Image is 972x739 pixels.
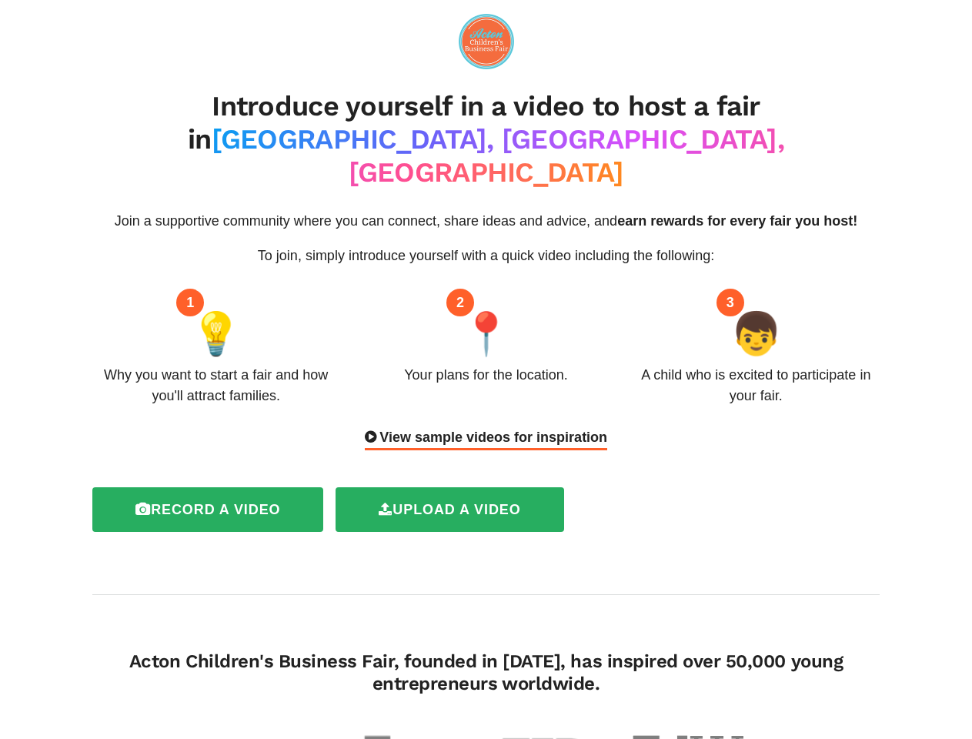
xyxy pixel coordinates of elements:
[92,365,339,406] div: Why you want to start a fair and how you'll attract families.
[92,90,880,190] h2: Introduce yourself in a video to host a fair in
[212,123,784,189] span: [GEOGRAPHIC_DATA], [GEOGRAPHIC_DATA], [GEOGRAPHIC_DATA]
[92,246,880,266] p: To join, simply introduce yourself with a quick video including the following:
[190,303,242,365] span: 💡
[176,289,204,316] div: 1
[336,487,563,532] label: Upload a video
[460,303,512,365] span: 📍
[730,303,782,365] span: 👦
[459,14,514,69] img: logo-09e7f61fd0461591446672a45e28a4aa4e3f772ea81a4ddf9c7371a8bcc222a1.png
[92,211,880,232] p: Join a supportive community where you can connect, share ideas and advice, and
[92,650,880,694] h4: Acton Children's Business Fair, founded in [DATE], has inspired over 50,000 young entrepreneurs w...
[446,289,474,316] div: 2
[633,365,880,406] div: A child who is excited to participate in your fair.
[716,289,744,316] div: 3
[92,487,323,532] label: Record a video
[404,365,567,386] div: Your plans for the location.
[617,213,857,229] span: earn rewards for every fair you host!
[365,427,607,450] div: View sample videos for inspiration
